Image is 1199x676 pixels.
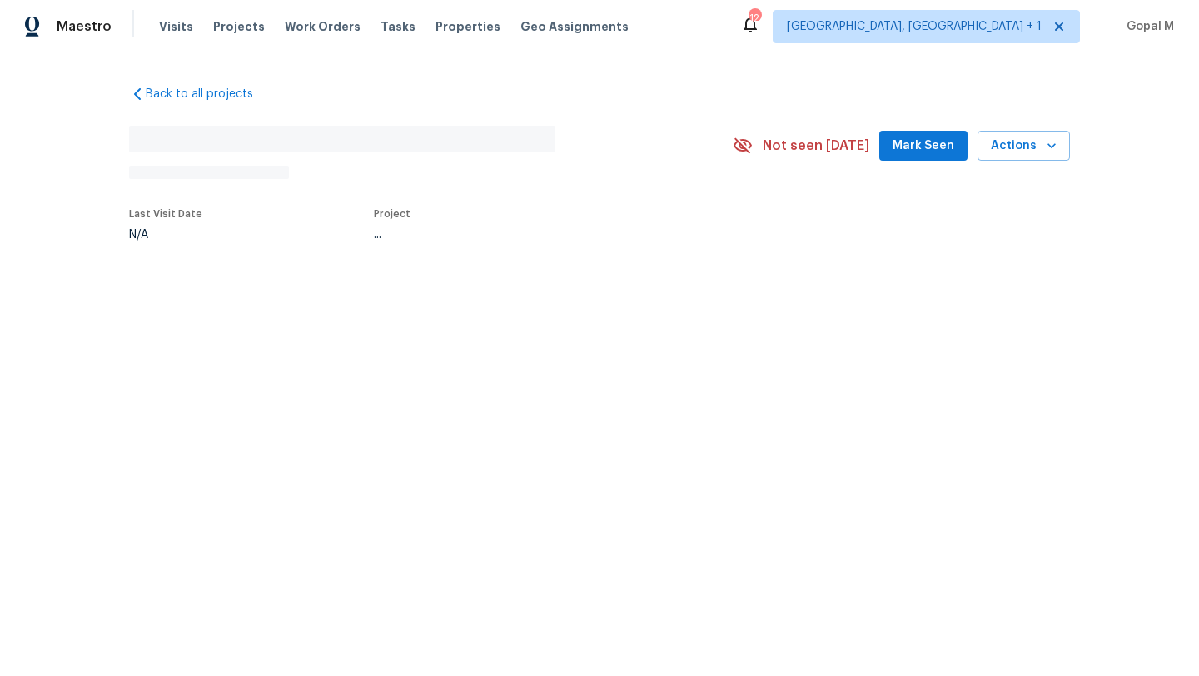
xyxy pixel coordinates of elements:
button: Mark Seen [879,131,968,162]
span: Properties [435,18,500,35]
div: N/A [129,229,202,241]
span: Project [374,209,410,219]
div: 12 [749,10,760,27]
span: Geo Assignments [520,18,629,35]
a: Back to all projects [129,86,289,102]
span: Not seen [DATE] [763,137,869,154]
span: Work Orders [285,18,361,35]
button: Actions [978,131,1070,162]
span: Last Visit Date [129,209,202,219]
span: Maestro [57,18,112,35]
span: Gopal M [1120,18,1174,35]
span: [GEOGRAPHIC_DATA], [GEOGRAPHIC_DATA] + 1 [787,18,1042,35]
span: Visits [159,18,193,35]
span: Actions [991,136,1057,157]
div: ... [374,229,694,241]
span: Tasks [381,21,415,32]
span: Projects [213,18,265,35]
span: Mark Seen [893,136,954,157]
